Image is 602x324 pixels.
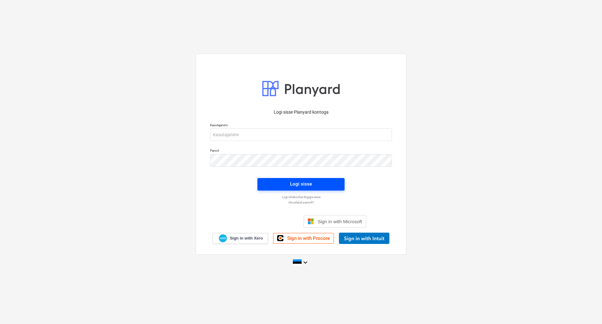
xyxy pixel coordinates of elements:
[257,178,345,191] button: Logi sisse
[290,180,312,188] div: Logi sisse
[287,235,330,241] span: Sign in with Procore
[302,259,309,266] i: keyboard_arrow_down
[308,218,314,224] img: Microsoft logo
[318,219,362,224] span: Sign in with Microsoft
[207,195,395,199] a: Logi ühekordse lingiga sisse
[219,234,227,243] img: Xero logo
[273,233,334,244] a: Sign in with Procore
[210,148,392,154] p: Parool
[207,200,395,204] a: Unustasid parooli?
[210,123,392,128] p: Kasutajanimi
[210,109,392,116] p: Logi sisse Planyard kontoga
[213,233,268,244] a: Sign in with Xero
[233,214,302,228] iframe: Sign in with Google Button
[230,235,263,241] span: Sign in with Xero
[210,128,392,141] input: Kasutajanimi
